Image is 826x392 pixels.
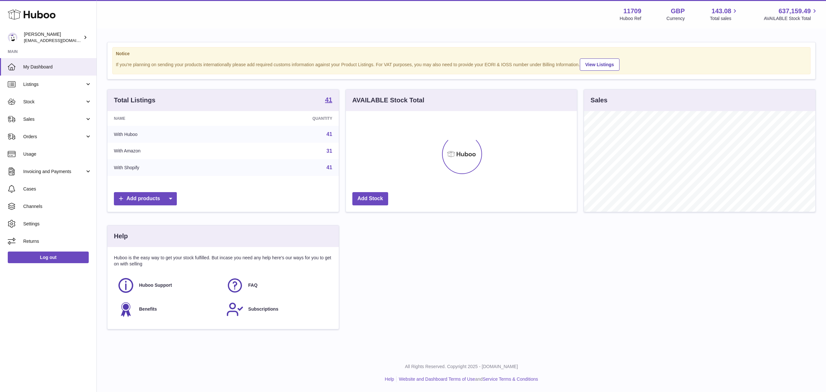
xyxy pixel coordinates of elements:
a: Log out [8,252,89,263]
a: 637,159.49 AVAILABLE Stock Total [764,7,818,22]
a: 143.08 Total sales [710,7,739,22]
span: 637,159.49 [779,7,811,15]
div: Currency [667,15,685,22]
span: Usage [23,151,92,157]
strong: 11709 [623,7,641,15]
span: 143.08 [711,7,731,15]
span: Cases [23,186,92,192]
span: Orders [23,134,85,140]
span: AVAILABLE Stock Total [764,15,818,22]
img: internalAdmin-11709@internal.huboo.com [8,33,17,42]
span: [EMAIL_ADDRESS][DOMAIN_NAME] [24,38,95,43]
span: Invoicing and Payments [23,169,85,175]
span: Total sales [710,15,739,22]
span: Sales [23,116,85,122]
span: Returns [23,238,92,244]
span: Listings [23,81,85,88]
span: My Dashboard [23,64,92,70]
strong: GBP [671,7,685,15]
div: [PERSON_NAME] [24,31,82,44]
span: Settings [23,221,92,227]
span: Stock [23,99,85,105]
div: Huboo Ref [620,15,641,22]
span: Channels [23,203,92,210]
